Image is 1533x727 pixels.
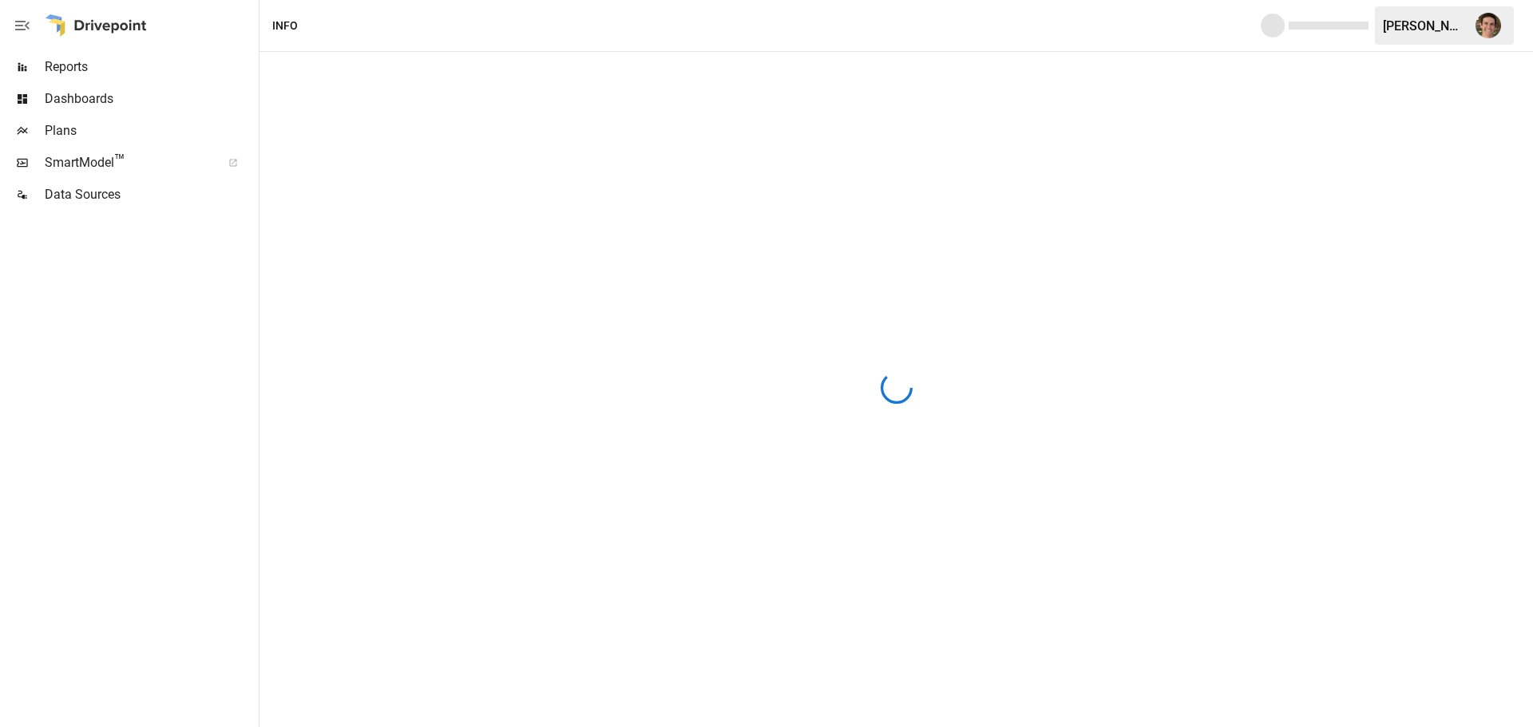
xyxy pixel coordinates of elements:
span: SmartModel [45,153,211,172]
button: Ryan Zayas [1466,3,1511,48]
span: Data Sources [45,185,255,204]
span: ™ [114,151,125,171]
img: Ryan Zayas [1476,13,1501,38]
span: Dashboards [45,89,255,109]
span: Reports [45,57,255,77]
span: Plans [45,121,255,140]
div: [PERSON_NAME] [1383,18,1466,34]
